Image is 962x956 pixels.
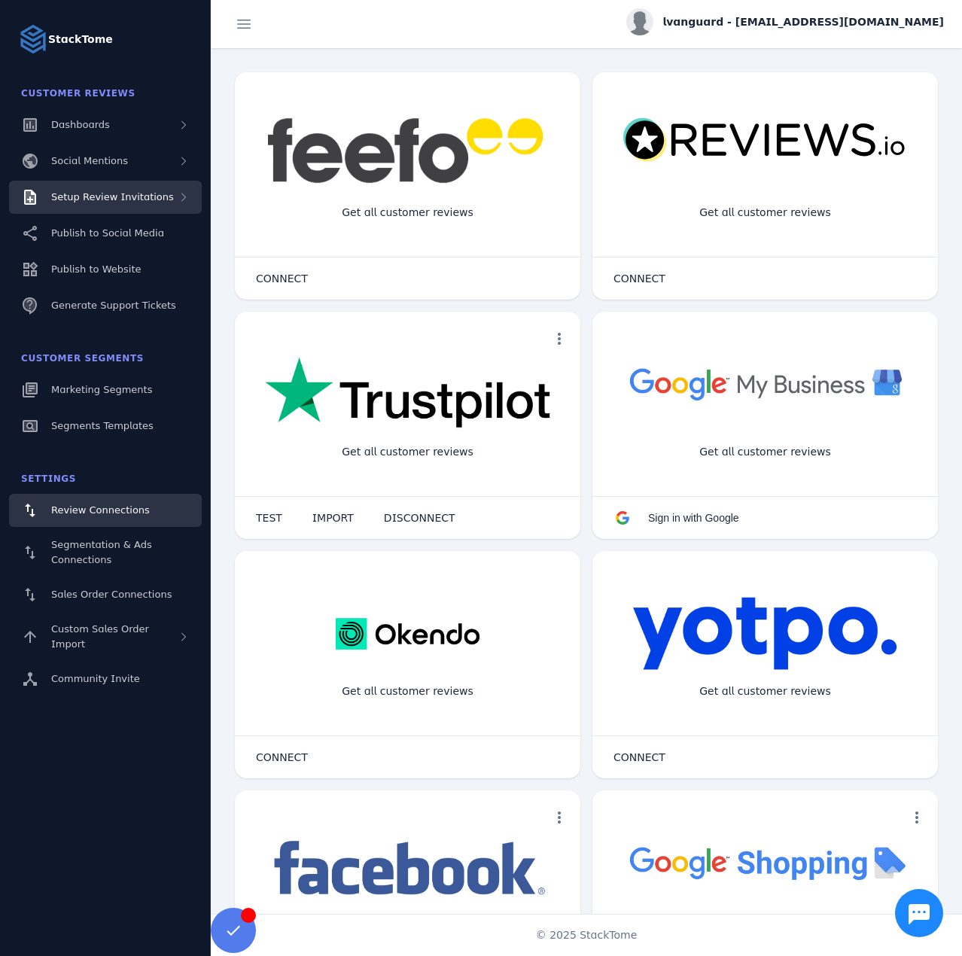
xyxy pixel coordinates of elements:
[51,300,176,311] span: Generate Support Tickets
[632,596,898,671] img: yotpo.png
[544,802,574,833] button: more
[9,253,202,286] a: Publish to Website
[330,193,486,233] div: Get all customer reviews
[9,409,202,443] a: Segments Templates
[256,273,308,284] span: CONNECT
[21,88,135,99] span: Customer Reviews
[536,927,638,943] span: © 2025 StackTome
[623,836,908,889] img: googleshopping.png
[241,503,297,533] button: TEST
[51,263,141,275] span: Publish to Website
[21,353,144,364] span: Customer Segments
[51,623,149,650] span: Custom Sales Order Import
[241,263,323,294] button: CONNECT
[662,14,944,30] span: lvanguard - [EMAIL_ADDRESS][DOMAIN_NAME]
[256,752,308,763] span: CONNECT
[312,513,354,523] span: IMPORT
[336,596,479,671] img: okendo.webp
[598,742,680,772] button: CONNECT
[9,373,202,406] a: Marketing Segments
[544,324,574,354] button: more
[48,32,113,47] strong: StackTome
[687,671,843,711] div: Get all customer reviews
[9,494,202,527] a: Review Connections
[51,673,140,684] span: Community Invite
[598,503,754,533] button: Sign in with Google
[51,155,128,166] span: Social Mentions
[623,357,908,410] img: googlebusiness.png
[626,8,653,35] img: profile.jpg
[241,742,323,772] button: CONNECT
[369,503,470,533] button: DISCONNECT
[9,530,202,575] a: Segmentation & Ads Connections
[51,384,152,395] span: Marketing Segments
[51,119,110,130] span: Dashboards
[21,473,76,484] span: Settings
[687,432,843,472] div: Get all customer reviews
[9,578,202,611] a: Sales Order Connections
[51,420,154,431] span: Segments Templates
[51,539,152,565] span: Segmentation & Ads Connections
[613,273,665,284] span: CONNECT
[9,662,202,696] a: Community Invite
[51,191,174,202] span: Setup Review Invitations
[384,513,455,523] span: DISCONNECT
[51,504,150,516] span: Review Connections
[51,589,172,600] span: Sales Order Connections
[51,227,164,239] span: Publish to Social Media
[265,117,550,184] img: feefo.png
[256,513,282,523] span: TEST
[330,432,486,472] div: Get all customer reviews
[687,193,843,233] div: Get all customer reviews
[9,217,202,250] a: Publish to Social Media
[598,263,680,294] button: CONNECT
[297,503,369,533] button: IMPORT
[613,752,665,763] span: CONNECT
[623,117,908,163] img: reviewsio.svg
[18,24,48,54] img: Logo image
[676,911,854,951] div: Import Products from Google
[626,8,944,35] button: lvanguard - [EMAIL_ADDRESS][DOMAIN_NAME]
[330,671,486,711] div: Get all customer reviews
[902,802,932,833] button: more
[648,512,739,524] span: Sign in with Google
[9,289,202,322] a: Generate Support Tickets
[265,357,550,431] img: trustpilot.png
[265,836,550,903] img: facebook.png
